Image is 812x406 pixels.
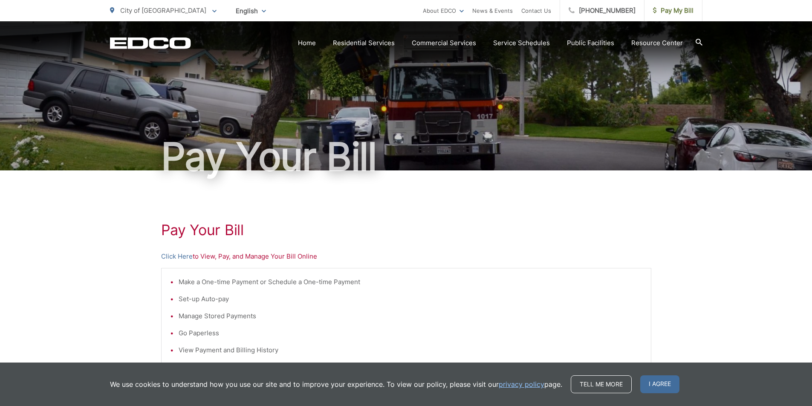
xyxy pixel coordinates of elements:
[493,38,550,48] a: Service Schedules
[653,6,694,16] span: Pay My Bill
[423,6,464,16] a: About EDCO
[179,294,642,304] li: Set-up Auto-pay
[179,311,642,321] li: Manage Stored Payments
[161,251,651,262] p: to View, Pay, and Manage Your Bill Online
[120,6,206,14] span: City of [GEOGRAPHIC_DATA]
[521,6,551,16] a: Contact Us
[412,38,476,48] a: Commercial Services
[179,345,642,355] li: View Payment and Billing History
[179,277,642,287] li: Make a One-time Payment or Schedule a One-time Payment
[229,3,272,18] span: English
[631,38,683,48] a: Resource Center
[472,6,513,16] a: News & Events
[179,328,642,338] li: Go Paperless
[110,135,702,178] h1: Pay Your Bill
[567,38,614,48] a: Public Facilities
[333,38,395,48] a: Residential Services
[298,38,316,48] a: Home
[161,251,193,262] a: Click Here
[499,379,544,389] a: privacy policy
[110,379,562,389] p: We use cookies to understand how you use our site and to improve your experience. To view our pol...
[110,37,191,49] a: EDCD logo. Return to the homepage.
[161,222,651,239] h1: Pay Your Bill
[640,375,679,393] span: I agree
[571,375,632,393] a: Tell me more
